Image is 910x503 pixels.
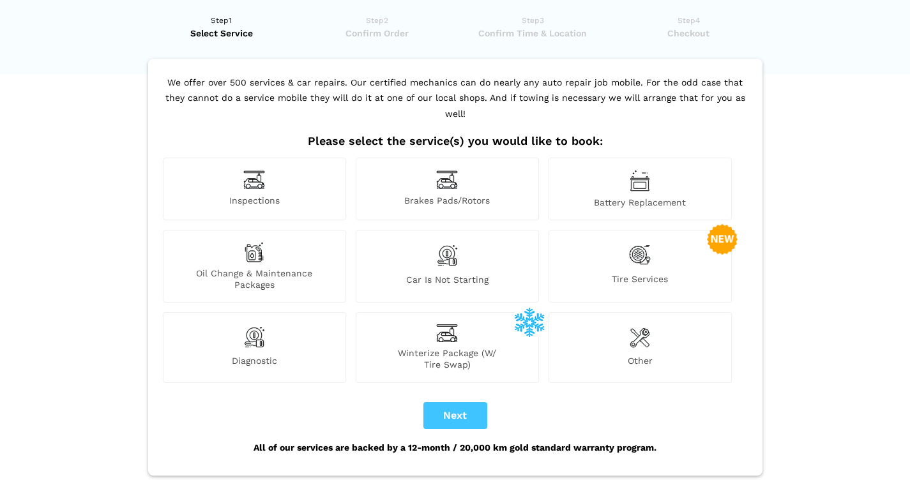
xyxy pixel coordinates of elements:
p: We offer over 500 services & car repairs. Our certified mechanics can do nearly any auto repair j... [160,75,751,135]
img: winterize-icon_1.png [514,306,545,337]
div: All of our services are backed by a 12-month / 20,000 km gold standard warranty program. [160,429,751,466]
img: new-badge-2-48.png [707,224,738,255]
span: Confirm Order [303,27,451,40]
span: Brakes Pads/Rotors [356,195,538,208]
button: Next [423,402,487,429]
span: Battery Replacement [549,197,731,208]
a: Step2 [303,14,451,40]
span: Checkout [615,27,762,40]
span: Tire Services [549,273,731,290]
h2: Please select the service(s) you would like to book: [160,134,751,148]
span: Winterize Package (W/ Tire Swap) [356,347,538,370]
span: Diagnostic [163,355,345,370]
a: Step1 [148,14,296,40]
span: Other [549,355,731,370]
span: Select Service [148,27,296,40]
span: Car is not starting [356,274,538,290]
span: Oil Change & Maintenance Packages [163,267,345,290]
span: Confirm Time & Location [459,27,607,40]
a: Step4 [615,14,762,40]
span: Inspections [163,195,345,208]
a: Step3 [459,14,607,40]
